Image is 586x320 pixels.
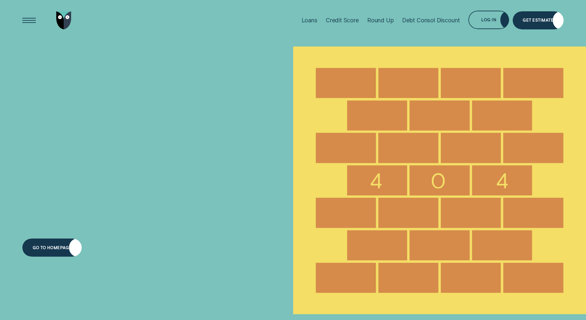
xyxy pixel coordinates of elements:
[56,11,71,30] img: Wisr
[513,11,564,30] a: Get Estimate
[367,17,394,24] div: Round Up
[22,122,266,178] h4: It looks like we hit a brick wall
[402,17,460,24] div: Debt Consol Discount
[326,17,359,24] div: Credit Score
[302,17,317,24] div: Loans
[22,239,82,257] button: Go to homepage
[20,11,38,30] button: Open Menu
[468,11,509,29] button: Log in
